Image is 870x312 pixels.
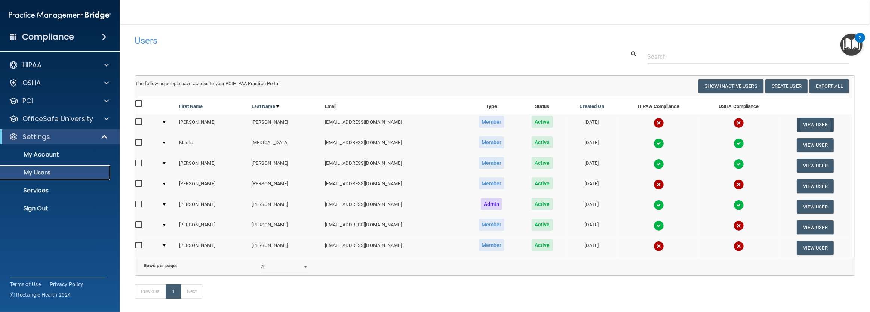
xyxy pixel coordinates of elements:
[566,197,618,217] td: [DATE]
[479,116,505,128] span: Member
[699,96,778,114] th: OSHA Compliance
[322,197,464,217] td: [EMAIL_ADDRESS][DOMAIN_NAME]
[176,217,249,238] td: [PERSON_NAME]
[249,135,322,155] td: [MEDICAL_DATA]
[532,116,553,128] span: Active
[10,281,41,288] a: Terms of Use
[50,281,83,288] a: Privacy Policy
[9,78,109,87] a: OSHA
[734,159,744,169] img: tick.e7d51cea.svg
[249,114,322,135] td: [PERSON_NAME]
[648,50,849,64] input: Search
[5,205,107,212] p: Sign Out
[734,241,744,251] img: cross.ca9f0e7f.svg
[464,96,519,114] th: Type
[249,217,322,238] td: [PERSON_NAME]
[176,155,249,176] td: [PERSON_NAME]
[22,96,33,105] p: PCI
[176,238,249,258] td: [PERSON_NAME]
[22,78,41,87] p: OSHA
[654,138,664,149] img: tick.e7d51cea.svg
[181,284,203,299] a: Next
[22,132,50,141] p: Settings
[252,102,279,111] a: Last Name
[22,32,74,42] h4: Compliance
[741,259,861,289] iframe: Drift Widget Chat Controller
[9,61,109,69] a: HIPAA
[249,176,322,197] td: [PERSON_NAME]
[179,102,203,111] a: First Name
[532,136,553,148] span: Active
[654,159,664,169] img: tick.e7d51cea.svg
[734,138,744,149] img: tick.e7d51cea.svg
[9,8,111,23] img: PMB logo
[532,198,553,210] span: Active
[532,239,553,251] span: Active
[797,138,834,152] button: View User
[5,169,107,176] p: My Users
[654,118,664,128] img: cross.ca9f0e7f.svg
[481,198,502,210] span: Admin
[9,114,109,123] a: OfficeSafe University
[580,102,604,111] a: Created On
[532,157,553,169] span: Active
[144,263,177,268] b: Rows per page:
[135,36,550,46] h4: Users
[532,219,553,231] span: Active
[519,96,565,114] th: Status
[734,220,744,231] img: cross.ca9f0e7f.svg
[566,238,618,258] td: [DATE]
[322,176,464,197] td: [EMAIL_ADDRESS][DOMAIN_NAME]
[654,200,664,210] img: tick.e7d51cea.svg
[797,118,834,132] button: View User
[249,238,322,258] td: [PERSON_NAME]
[176,114,249,135] td: [PERSON_NAME]
[249,155,322,176] td: [PERSON_NAME]
[566,135,618,155] td: [DATE]
[176,176,249,197] td: [PERSON_NAME]
[654,220,664,231] img: tick.e7d51cea.svg
[654,241,664,251] img: cross.ca9f0e7f.svg
[859,38,861,47] div: 2
[797,159,834,173] button: View User
[618,96,699,114] th: HIPAA Compliance
[654,179,664,190] img: cross.ca9f0e7f.svg
[176,197,249,217] td: [PERSON_NAME]
[5,187,107,194] p: Services
[10,291,71,299] span: Ⓒ Rectangle Health 2024
[797,241,834,255] button: View User
[479,239,505,251] span: Member
[135,284,166,299] a: Previous
[734,200,744,210] img: tick.e7d51cea.svg
[479,136,505,148] span: Member
[22,61,41,69] p: HIPAA
[566,155,618,176] td: [DATE]
[9,96,109,105] a: PCI
[5,151,107,158] p: My Account
[22,114,93,123] p: OfficeSafe University
[322,155,464,176] td: [EMAIL_ADDRESS][DOMAIN_NAME]
[840,34,863,56] button: Open Resource Center, 2 new notifications
[566,114,618,135] td: [DATE]
[176,135,249,155] td: Maelia
[166,284,181,299] a: 1
[532,177,553,189] span: Active
[9,132,108,141] a: Settings
[797,220,834,234] button: View User
[249,197,322,217] td: [PERSON_NAME]
[809,79,849,93] a: Export All
[322,135,464,155] td: [EMAIL_ADDRESS][DOMAIN_NAME]
[734,118,744,128] img: cross.ca9f0e7f.svg
[479,157,505,169] span: Member
[479,219,505,231] span: Member
[322,114,464,135] td: [EMAIL_ADDRESS][DOMAIN_NAME]
[734,179,744,190] img: cross.ca9f0e7f.svg
[135,81,280,86] span: The following people have access to your PCIHIPAA Practice Portal
[322,217,464,238] td: [EMAIL_ADDRESS][DOMAIN_NAME]
[566,217,618,238] td: [DATE]
[566,176,618,197] td: [DATE]
[797,200,834,214] button: View User
[479,177,505,189] span: Member
[797,179,834,193] button: View User
[322,238,464,258] td: [EMAIL_ADDRESS][DOMAIN_NAME]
